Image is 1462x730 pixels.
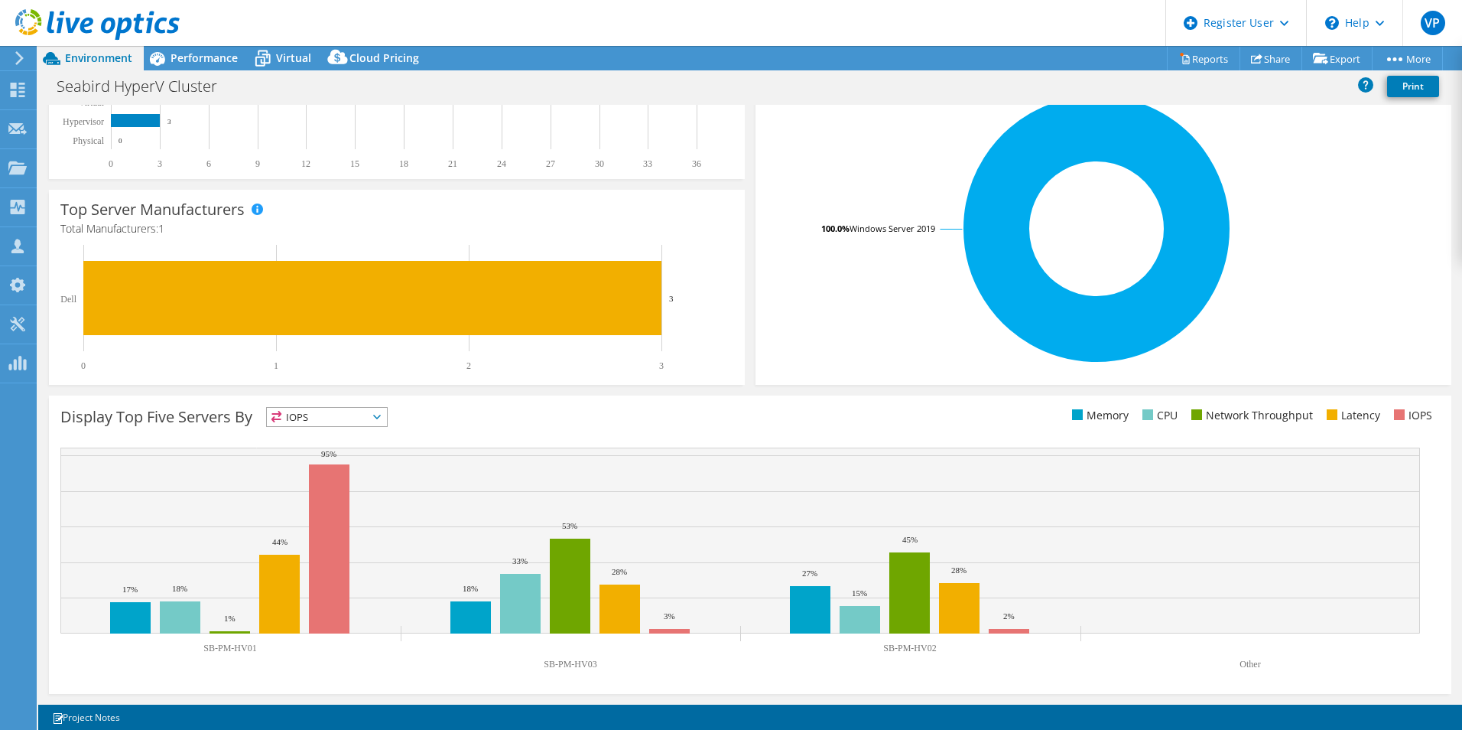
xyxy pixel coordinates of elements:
text: 44% [272,537,288,546]
span: 1 [158,221,164,236]
h1: Seabird HyperV Cluster [50,78,241,95]
text: SB-PM-HV03 [544,659,596,670]
text: SB-PM-HV01 [203,643,256,653]
a: More [1372,47,1443,70]
li: CPU [1139,407,1178,424]
a: Export [1301,47,1373,70]
text: 33% [512,556,528,565]
text: 30 [595,158,604,169]
text: 3 [659,360,664,371]
span: VP [1421,11,1445,35]
text: 1 [274,360,278,371]
li: Latency [1323,407,1380,424]
text: Dell [60,294,76,305]
text: 21 [448,158,457,169]
text: 9 [255,158,260,169]
svg: \n [1325,16,1339,30]
text: 18% [172,584,187,593]
text: SB-PM-HV02 [883,643,936,653]
text: 45% [902,535,918,544]
text: 12 [301,158,310,169]
text: 1% [224,614,236,623]
h3: Top Server Manufacturers [60,201,245,218]
span: Environment [65,51,132,65]
text: 6 [206,158,211,169]
text: 15 [350,158,359,169]
li: Memory [1068,407,1129,424]
li: IOPS [1390,407,1432,424]
text: 3% [664,611,675,621]
text: 24 [497,158,506,169]
text: 95% [321,449,336,458]
text: 18% [463,584,478,593]
a: Print [1387,76,1439,97]
tspan: 100.0% [821,223,850,234]
text: 17% [122,585,138,594]
text: 36 [692,158,701,169]
text: 3 [669,294,674,303]
text: 0 [81,360,86,371]
text: Other [1239,659,1260,670]
text: 15% [852,588,867,598]
text: 53% [562,521,577,530]
text: 0 [109,158,113,169]
span: Performance [171,51,238,65]
text: Physical [73,135,104,146]
text: 0 [119,137,122,145]
a: Share [1239,47,1302,70]
text: 27% [802,569,817,578]
a: Reports [1167,47,1240,70]
span: IOPS [267,408,387,426]
text: 27 [546,158,555,169]
h4: Total Manufacturers: [60,220,733,237]
text: Hypervisor [63,116,104,127]
text: 3 [167,118,171,125]
span: Cloud Pricing [349,51,419,65]
text: 3 [158,158,162,169]
text: 18 [399,158,408,169]
a: Project Notes [41,708,131,727]
text: 2 [466,360,471,371]
text: 28% [951,565,967,575]
text: 2% [1003,611,1015,621]
tspan: Windows Server 2019 [850,223,935,234]
li: Network Throughput [1187,407,1313,424]
text: 33 [643,158,652,169]
span: Virtual [276,51,311,65]
text: 28% [612,567,627,576]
